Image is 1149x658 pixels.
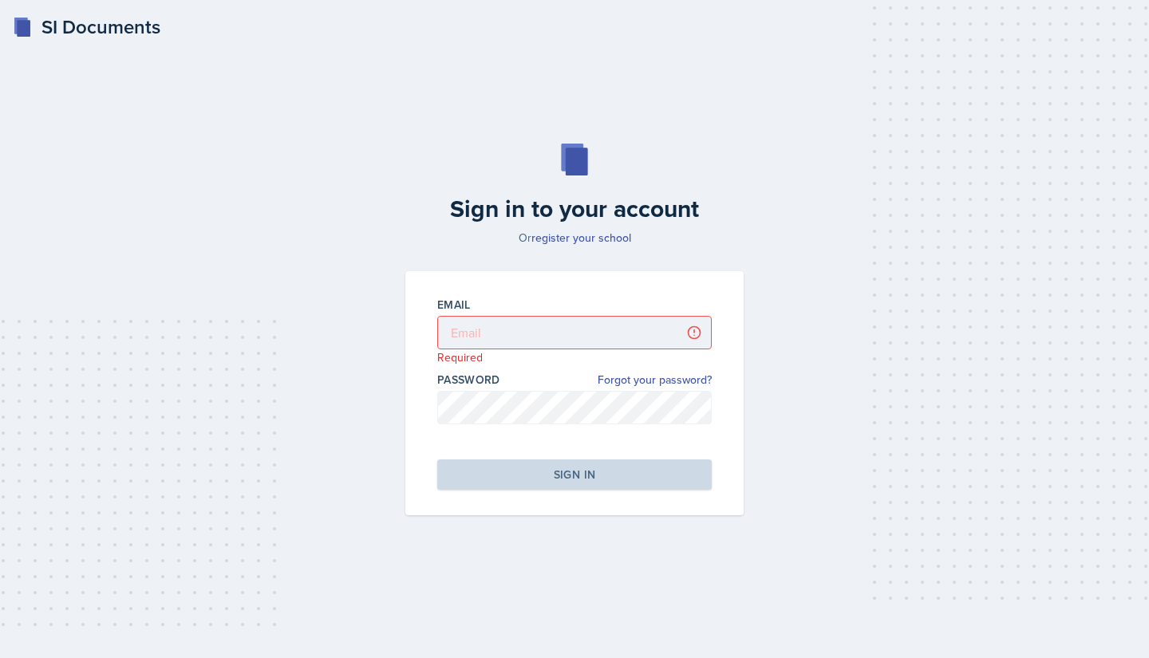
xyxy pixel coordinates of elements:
[396,230,753,246] p: Or
[396,195,753,223] h2: Sign in to your account
[437,372,500,388] label: Password
[437,297,471,313] label: Email
[13,13,160,41] a: SI Documents
[531,230,631,246] a: register your school
[598,372,712,388] a: Forgot your password?
[437,316,712,349] input: Email
[554,467,595,483] div: Sign in
[437,459,712,490] button: Sign in
[437,349,712,365] p: Required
